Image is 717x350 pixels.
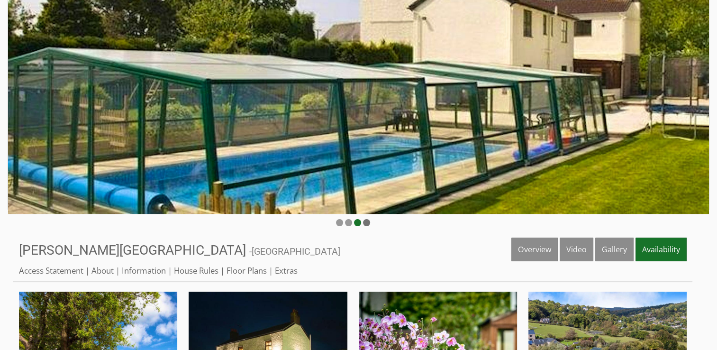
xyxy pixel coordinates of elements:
[252,246,340,257] a: [GEOGRAPHIC_DATA]
[91,265,114,276] a: About
[19,265,83,276] a: Access Statement
[275,265,298,276] a: Extras
[560,238,593,261] a: Video
[227,265,267,276] a: Floor Plans
[122,265,166,276] a: Information
[595,238,634,261] a: Gallery
[511,238,558,261] a: Overview
[635,238,687,261] a: Availability
[174,265,218,276] a: House Rules
[249,246,340,257] span: -
[19,242,249,258] a: [PERSON_NAME][GEOGRAPHIC_DATA]
[19,242,246,258] span: [PERSON_NAME][GEOGRAPHIC_DATA]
